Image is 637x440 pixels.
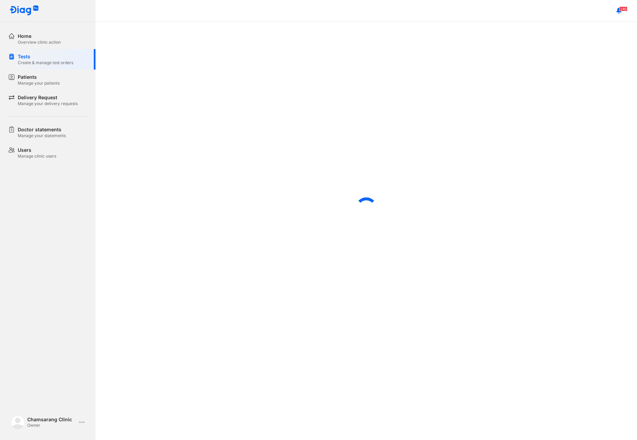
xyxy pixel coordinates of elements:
[10,5,39,16] img: logo
[18,101,78,106] div: Manage your delivery requests
[18,147,56,153] div: Users
[18,94,78,101] div: Delivery Request
[18,133,66,138] div: Manage your statements
[18,80,60,86] div: Manage your patients
[18,153,56,159] div: Manage clinic users
[18,74,60,80] div: Patients
[619,6,627,11] span: 240
[11,415,25,429] img: logo
[18,126,66,133] div: Doctor statements
[27,416,76,423] div: Chamsarang Clinic
[18,60,73,65] div: Create & manage test orders
[27,423,76,428] div: Owner
[18,40,61,45] div: Overview clinic action
[18,53,73,60] div: Tests
[18,33,61,40] div: Home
